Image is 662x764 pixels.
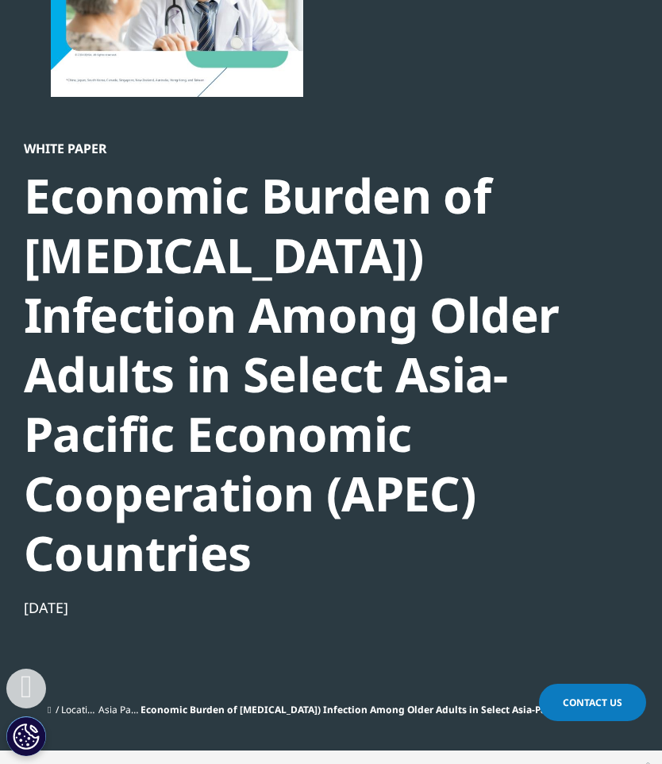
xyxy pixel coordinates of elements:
[539,684,646,721] a: Contact Us
[24,166,620,583] div: Economic Burden of [MEDICAL_DATA]) Infection Among Older Adults in Select Asia-Pacific Economic C...
[24,141,620,156] div: White Paper
[61,703,103,716] a: Locations
[6,716,46,756] button: Cookies Settings
[98,703,148,716] a: Asia Pacific
[563,696,622,709] span: Contact Us
[24,598,620,617] div: [DATE]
